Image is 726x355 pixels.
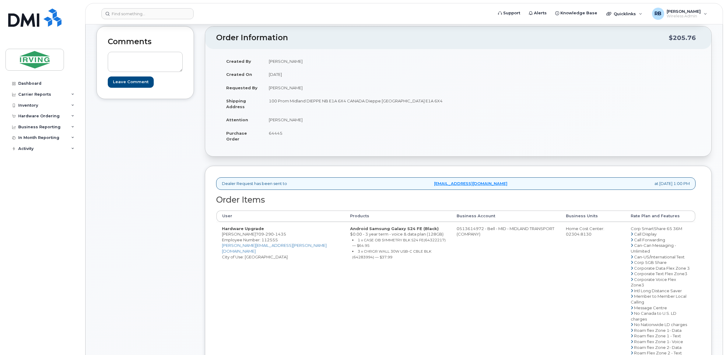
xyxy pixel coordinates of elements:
[263,94,454,113] td: 100 Prom Midland DIEPPE NB E1A 6X4 CANADA Dieppe [GEOGRAPHIC_DATA] E1A 6X4
[634,328,682,333] span: Roam flex Zone 1- Data
[108,76,154,88] input: Leave Comment
[534,10,547,16] span: Alerts
[352,249,431,259] small: 3 x CHRGR WALL 30W USB-C CBLE BLK (64283994) — $37.99
[614,11,636,16] span: Quicklinks
[524,7,551,19] a: Alerts
[631,277,676,288] span: Corporate Voice Flex Zone3
[216,177,696,190] div: Dealer Request has been sent to at [DATE] 1:00 PM
[451,211,561,222] th: Business Account
[634,254,685,259] span: Can-US/International Text
[634,305,667,310] span: Message Centre
[634,288,682,293] span: Intl Long Distance Saver
[216,195,696,204] h2: Order Items
[654,10,661,17] span: RB
[226,131,247,141] strong: Purchase Order
[560,211,625,222] th: Business Units
[222,243,327,254] a: [PERSON_NAME][EMAIL_ADDRESS][PERSON_NAME][DOMAIN_NAME]
[634,260,667,265] span: Corp 5GB Share
[222,237,278,242] span: Employee Number: 112555
[503,10,520,16] span: Support
[226,98,246,109] strong: Shipping Address
[634,322,687,327] span: No Nationwide LD charges
[101,8,194,19] input: Find something...
[263,68,454,81] td: [DATE]
[631,311,676,321] span: No Canada to U.S. LD charges
[226,72,252,77] strong: Created On
[634,345,682,350] span: Roam flex Zone 2- Data
[634,237,665,242] span: Call Forwarding
[566,226,619,237] div: Home Cost Center: 02304.8130
[631,294,686,304] span: Member to Member Local Calling
[226,85,258,90] strong: Requested By
[274,232,286,236] span: 1435
[345,211,451,222] th: Products
[264,232,274,236] span: 290
[634,333,681,338] span: Roam flex Zone 1 - Text
[263,55,454,68] td: [PERSON_NAME]
[551,7,601,19] a: Knowledge Base
[216,34,669,42] h2: Order Information
[226,117,248,122] strong: Attention
[352,238,446,248] small: 1 x CASE OB SYMMETRY BLK S24 FE(64322217) — $64.95
[634,339,683,344] span: Roam flex Zone 1- Voice
[263,81,454,94] td: [PERSON_NAME]
[631,243,676,254] span: Can-Can Messaging - Unlimited
[108,37,183,46] h2: Comments
[269,131,282,136] span: 64445
[625,211,695,222] th: Rate Plan and Features
[494,7,524,19] a: Support
[216,211,345,222] th: User
[669,32,696,44] div: $205.76
[667,14,701,19] span: Wireless Admin
[350,226,439,231] strong: Android Samsung Galaxy S24 FE (Black)
[602,8,647,20] div: Quicklinks
[648,8,711,20] div: Roberts, Brad
[226,59,251,64] strong: Created By
[222,226,264,231] strong: Hardware Upgrade
[256,232,286,236] span: 709
[667,9,701,14] span: [PERSON_NAME]
[263,113,454,126] td: [PERSON_NAME]
[634,271,687,276] span: Corporate Text Flex Zone3
[634,266,690,271] span: Corporate Data Flex Zone 3
[434,181,507,186] a: [EMAIL_ADDRESS][DOMAIN_NAME]
[560,10,597,16] span: Knowledge Base
[634,232,657,236] span: Call Display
